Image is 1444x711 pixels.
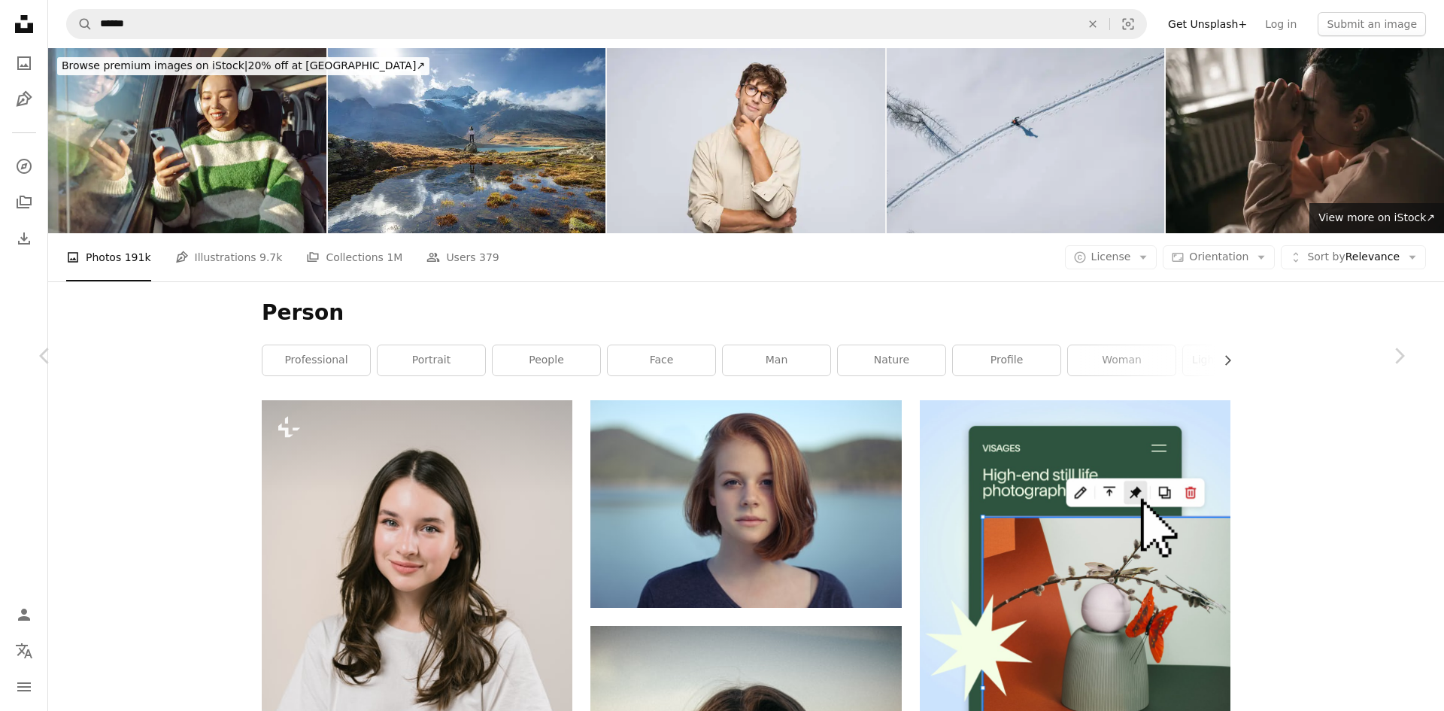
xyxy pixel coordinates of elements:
[1189,251,1248,263] span: Orientation
[9,48,39,78] a: Photos
[887,48,1165,233] img: Bird's-eye view of backcountry splitboarder climbing mountain
[953,345,1060,375] a: profile
[723,345,830,375] a: man
[48,48,326,233] img: Chinese young woman using smart phone in the train
[1318,211,1435,223] span: View more on iStock ↗
[1183,345,1291,375] a: lightroom preset
[1281,245,1426,269] button: Sort byRelevance
[262,345,370,375] a: professional
[9,636,39,666] button: Language
[9,84,39,114] a: Illustrations
[9,223,39,254] a: Download History
[608,345,715,375] a: face
[590,497,901,511] a: shallow focus photography of woman outdoor during day
[67,10,93,38] button: Search Unsplash
[259,249,282,266] span: 9.7k
[479,249,499,266] span: 379
[62,59,247,71] span: Browse premium images on iStock |
[1159,12,1256,36] a: Get Unsplash+
[1091,251,1131,263] span: License
[306,233,402,281] a: Collections 1M
[62,59,425,71] span: 20% off at [GEOGRAPHIC_DATA] ↗
[175,233,283,281] a: Illustrations 9.7k
[1076,10,1109,38] button: Clear
[9,600,39,630] a: Log in / Sign up
[1307,250,1400,265] span: Relevance
[1309,203,1444,233] a: View more on iStock↗
[1256,12,1306,36] a: Log in
[1163,245,1275,269] button: Orientation
[1318,12,1426,36] button: Submit an image
[1110,10,1146,38] button: Visual search
[9,151,39,181] a: Explore
[1214,345,1230,375] button: scroll list to the right
[66,9,1147,39] form: Find visuals sitewide
[1307,251,1345,263] span: Sort by
[1354,284,1444,428] a: Next
[328,48,606,233] img: Young woman standing on a rock with stunning view of snowy mountains reflecting in clear alpine l...
[590,400,901,607] img: shallow focus photography of woman outdoor during day
[1068,345,1176,375] a: woman
[493,345,600,375] a: people
[607,48,885,233] img: Portrait of pensive businessman, grey background
[262,627,572,640] a: a young girl with long hair wearing a white t - shirt
[48,48,438,84] a: Browse premium images on iStock|20% off at [GEOGRAPHIC_DATA]↗
[262,299,1230,327] h1: Person
[1166,48,1444,233] img: Portrait Of Woman Holding Hands On Bed At Home
[9,187,39,217] a: Collections
[378,345,485,375] a: portrait
[387,249,402,266] span: 1M
[838,345,945,375] a: nature
[920,400,1230,711] img: file-1723602894256-972c108553a7image
[9,672,39,702] button: Menu
[1065,245,1157,269] button: License
[426,233,499,281] a: Users 379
